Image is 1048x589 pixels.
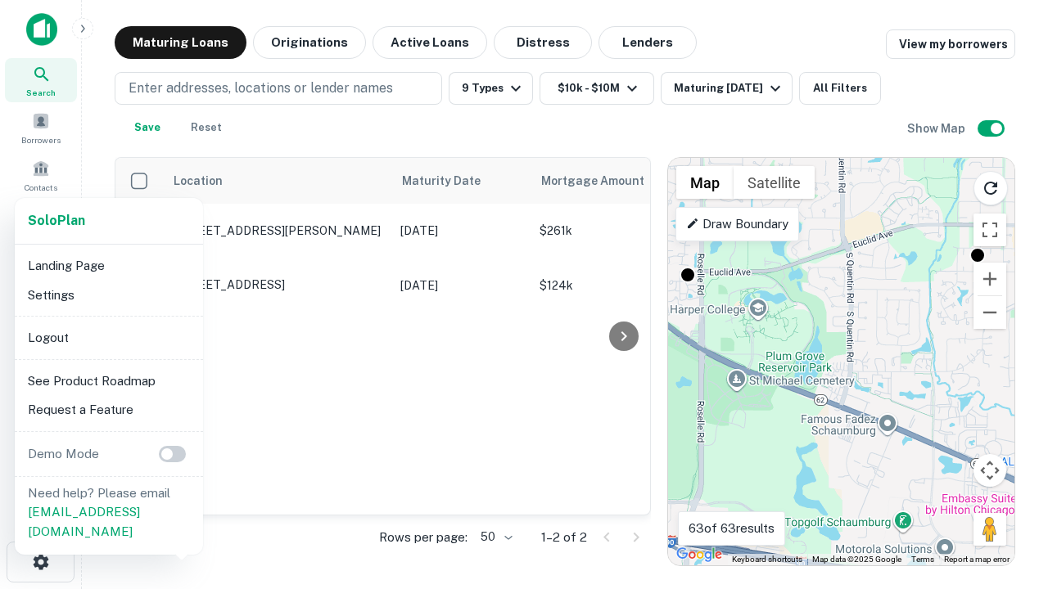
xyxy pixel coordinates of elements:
[21,281,196,310] li: Settings
[966,406,1048,484] iframe: Chat Widget
[28,213,85,228] strong: Solo Plan
[21,444,106,464] p: Demo Mode
[21,251,196,281] li: Landing Page
[21,366,196,396] li: See Product Roadmap
[28,483,190,542] p: Need help? Please email
[21,323,196,353] li: Logout
[21,395,196,425] li: Request a Feature
[28,505,140,538] a: [EMAIL_ADDRESS][DOMAIN_NAME]
[28,211,85,231] a: SoloPlan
